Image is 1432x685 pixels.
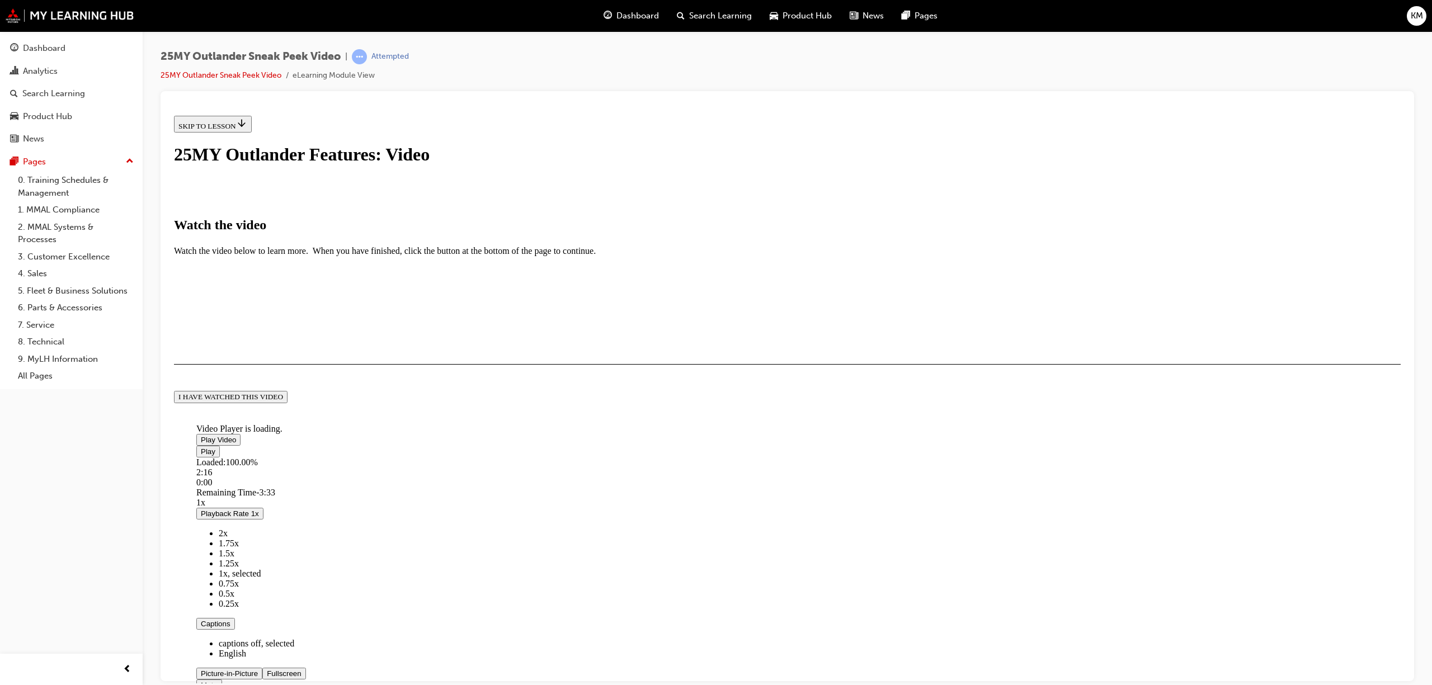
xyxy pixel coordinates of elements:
[4,280,118,292] button: I HAVE WATCHED THIS VIDEO
[13,367,138,385] a: All Pages
[13,248,138,266] a: 3. Customer Excellence
[27,216,1209,217] div: Video player
[770,9,778,23] span: car-icon
[23,65,58,78] div: Analytics
[371,51,409,62] div: Attempted
[4,61,138,82] a: Analytics
[4,38,138,59] a: Dashboard
[1411,10,1423,22] span: KM
[31,570,48,578] span: Mute
[915,10,938,22] span: Pages
[6,8,134,23] img: mmal
[27,568,53,580] button: Mute
[10,157,18,167] span: pages-icon
[4,36,138,152] button: DashboardAnalyticsSearch LearningProduct HubNews
[27,556,93,568] button: Picture-in-Picture
[902,9,910,23] span: pages-icon
[10,112,18,122] span: car-icon
[13,333,138,351] a: 8. Technical
[677,9,685,23] span: search-icon
[161,50,341,63] span: 25MY Outlander Sneak Peek Video
[689,10,752,22] span: Search Learning
[595,4,668,27] a: guage-iconDashboard
[13,351,138,368] a: 9. MyLH Information
[616,10,659,22] span: Dashboard
[10,44,18,54] span: guage-icon
[4,106,97,121] strong: Watch the video
[4,4,82,21] button: SKIP TO LESSON
[93,556,136,568] button: Fullscreen
[850,9,858,23] span: news-icon
[4,152,138,172] button: Pages
[9,281,114,290] div: I HAVE WATCHED THIS VIDEO
[4,83,138,104] a: Search Learning
[668,4,761,27] a: search-iconSearch Learning
[10,134,18,144] span: news-icon
[893,4,946,27] a: pages-iconPages
[4,129,138,149] a: News
[863,10,884,22] span: News
[126,154,134,169] span: up-icon
[10,67,18,77] span: chart-icon
[123,663,131,677] span: prev-icon
[13,282,138,300] a: 5. Fleet & Business Solutions
[4,33,1231,54] div: 25MY Outlander Features: Video
[23,155,46,168] div: Pages
[352,49,367,64] span: learningRecordVerb_ATTEMPT-icon
[783,10,832,22] span: Product Hub
[161,70,281,80] a: 25MY Outlander Sneak Peek Video
[345,50,347,63] span: |
[23,133,44,145] div: News
[13,172,138,201] a: 0. Training Schedules & Management
[23,110,72,123] div: Product Hub
[1407,6,1426,26] button: KM
[13,201,138,219] a: 1. MMAL Compliance
[604,9,612,23] span: guage-icon
[31,558,88,566] span: Picture-in-Picture
[761,4,841,27] a: car-iconProduct Hub
[13,299,138,316] a: 6. Parts & Accessories
[9,11,78,19] span: SKIP TO LESSON
[23,42,65,55] div: Dashboard
[4,106,138,127] a: Product Hub
[13,219,138,248] a: 2. MMAL Systems & Processes
[4,135,1231,145] p: Watch the video below to learn more. When you have finished, click the button at the bottom of th...
[293,69,375,82] li: eLearning Module View
[841,4,893,27] a: news-iconNews
[22,87,85,100] div: Search Learning
[10,89,18,99] span: search-icon
[13,316,138,334] a: 7. Service
[13,265,138,282] a: 4. Sales
[97,558,131,566] span: Fullscreen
